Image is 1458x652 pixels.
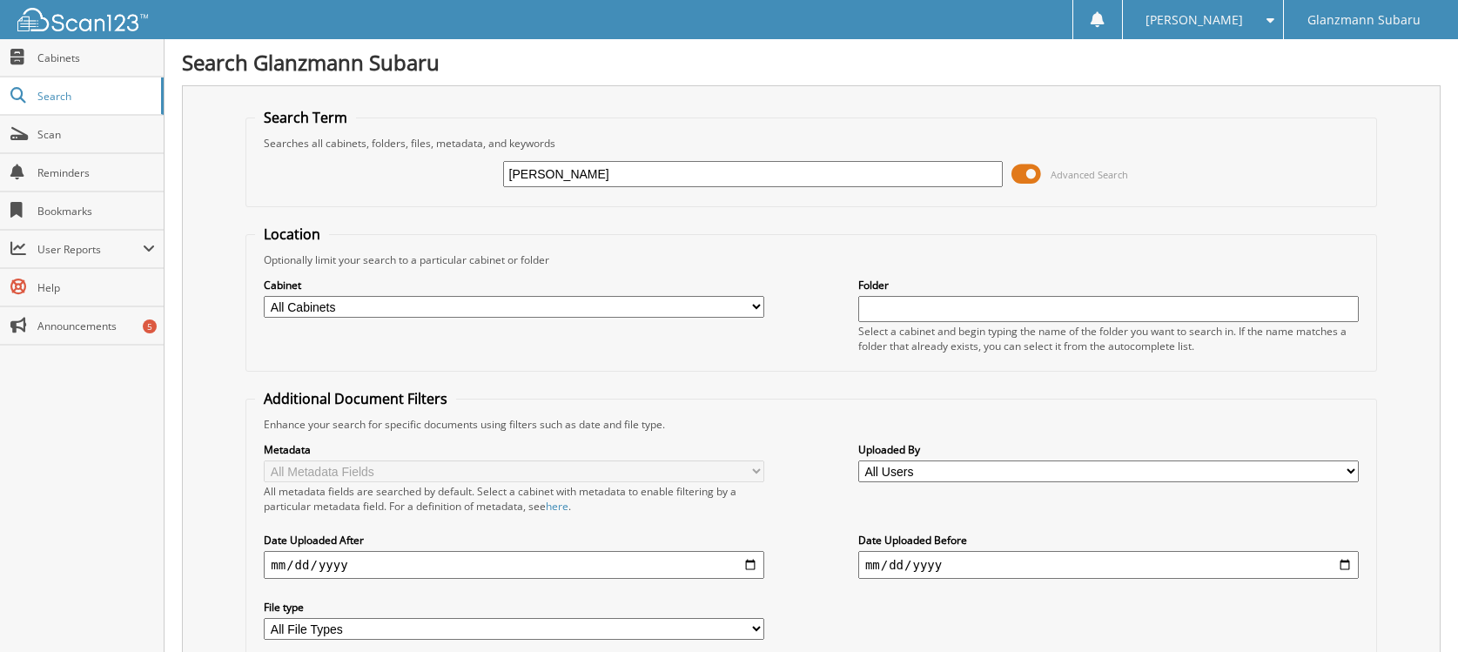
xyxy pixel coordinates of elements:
label: File type [264,600,764,615]
img: scan123-logo-white.svg [17,8,148,31]
span: Advanced Search [1051,168,1128,181]
span: User Reports [37,242,143,257]
span: Announcements [37,319,155,333]
div: Searches all cabinets, folders, files, metadata, and keywords [255,136,1367,151]
div: Optionally limit your search to a particular cabinet or folder [255,252,1367,267]
span: Search [37,89,152,104]
input: end [858,551,1359,579]
span: Help [37,280,155,295]
div: 5 [143,319,157,333]
input: start [264,551,764,579]
div: All metadata fields are searched by default. Select a cabinet with metadata to enable filtering b... [264,484,764,514]
div: Select a cabinet and begin typing the name of the folder you want to search in. If the name match... [858,324,1359,353]
span: Reminders [37,165,155,180]
legend: Additional Document Filters [255,389,456,408]
label: Date Uploaded After [264,533,764,548]
label: Metadata [264,442,764,457]
span: Glanzmann Subaru [1307,15,1421,25]
span: [PERSON_NAME] [1146,15,1243,25]
label: Uploaded By [858,442,1359,457]
label: Folder [858,278,1359,292]
label: Date Uploaded Before [858,533,1359,548]
label: Cabinet [264,278,764,292]
legend: Location [255,225,329,244]
div: Enhance your search for specific documents using filters such as date and file type. [255,417,1367,432]
span: Bookmarks [37,204,155,218]
legend: Search Term [255,108,356,127]
span: Cabinets [37,50,155,65]
span: Scan [37,127,155,142]
a: here [546,499,568,514]
h1: Search Glanzmann Subaru [182,48,1441,77]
